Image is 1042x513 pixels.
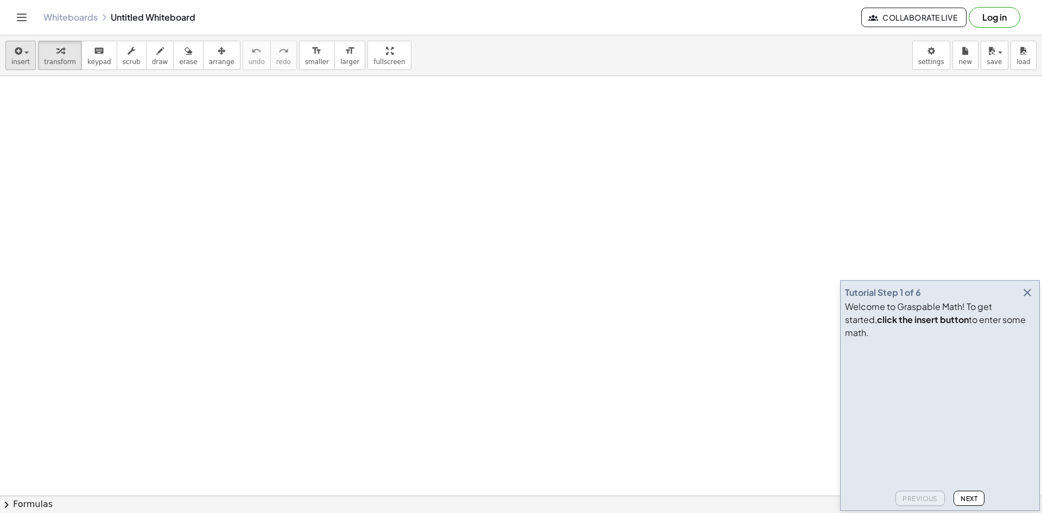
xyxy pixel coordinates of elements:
[38,41,82,70] button: transform
[249,58,265,66] span: undo
[961,495,977,503] span: Next
[243,41,271,70] button: undoundo
[877,314,969,325] b: click the insert button
[117,41,147,70] button: scrub
[305,58,329,66] span: smaller
[1011,41,1037,70] button: load
[203,41,240,70] button: arrange
[11,58,30,66] span: insert
[270,41,297,70] button: redoredo
[276,58,291,66] span: redo
[87,58,111,66] span: keypad
[969,7,1020,28] button: Log in
[1016,58,1031,66] span: load
[209,58,234,66] span: arrange
[340,58,359,66] span: larger
[299,41,335,70] button: format_sizesmaller
[845,286,921,299] div: Tutorial Step 1 of 6
[912,41,950,70] button: settings
[179,58,197,66] span: erase
[44,58,76,66] span: transform
[94,45,104,58] i: keyboard
[845,300,1035,339] div: Welcome to Graspable Math! To get started, to enter some math.
[952,41,979,70] button: new
[958,58,972,66] span: new
[81,41,117,70] button: keyboardkeypad
[954,491,984,506] button: Next
[871,12,957,22] span: Collaborate Live
[152,58,168,66] span: draw
[13,9,30,26] button: Toggle navigation
[5,41,36,70] button: insert
[861,8,967,27] button: Collaborate Live
[312,45,322,58] i: format_size
[987,58,1002,66] span: save
[43,12,98,23] a: Whiteboards
[367,41,411,70] button: fullscreen
[981,41,1008,70] button: save
[278,45,289,58] i: redo
[334,41,365,70] button: format_sizelarger
[123,58,141,66] span: scrub
[345,45,355,58] i: format_size
[918,58,944,66] span: settings
[173,41,203,70] button: erase
[373,58,405,66] span: fullscreen
[146,41,174,70] button: draw
[251,45,262,58] i: undo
